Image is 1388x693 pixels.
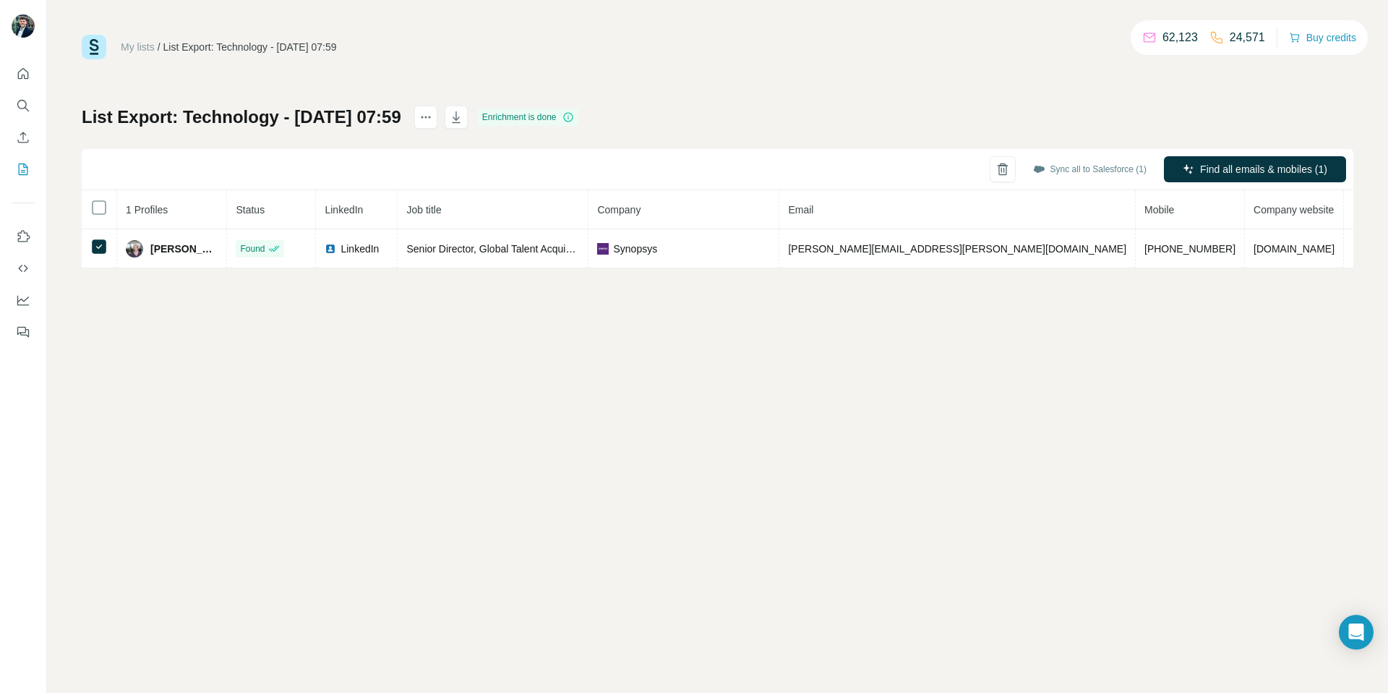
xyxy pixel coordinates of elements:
span: LinkedIn [340,242,379,256]
button: Buy credits [1289,27,1356,48]
span: Found [240,242,265,255]
span: Company [597,204,641,216]
span: [PERSON_NAME] [150,242,218,256]
button: Dashboard [12,287,35,313]
img: LinkedIn logo [325,243,336,255]
span: Synopsys [613,242,657,256]
button: Quick start [12,61,35,87]
span: 1 Profiles [126,204,168,216]
span: Job title [406,204,441,216]
button: Use Surfe API [12,255,35,281]
button: Feedback [12,319,35,345]
div: Open Intercom Messenger [1339,615,1374,650]
button: My lists [12,156,35,182]
a: My lists [121,41,155,53]
button: actions [414,106,437,129]
img: Avatar [12,14,35,38]
p: 24,571 [1230,29,1265,46]
span: Email [788,204,813,216]
span: [DOMAIN_NAME] [1254,243,1335,255]
button: Enrich CSV [12,124,35,150]
span: LinkedIn [325,204,363,216]
button: Find all emails & mobiles (1) [1164,156,1346,182]
span: [PERSON_NAME][EMAIL_ADDRESS][PERSON_NAME][DOMAIN_NAME] [788,243,1126,255]
span: [PHONE_NUMBER] [1144,243,1235,255]
div: List Export: Technology - [DATE] 07:59 [163,40,337,54]
li: / [158,40,160,54]
div: Enrichment is done [478,109,578,126]
span: Senior Director, Global Talent Acquisition [406,243,589,255]
p: 62,123 [1162,29,1198,46]
img: Avatar [126,240,143,258]
span: Find all emails & mobiles (1) [1200,162,1327,177]
button: Sync all to Salesforce (1) [1023,158,1157,180]
img: company-logo [597,243,609,255]
img: Surfe Logo [82,35,106,59]
span: Company website [1254,204,1334,216]
button: Use Surfe on LinkedIn [12,224,35,250]
h1: List Export: Technology - [DATE] 07:59 [82,106,401,129]
span: Status [236,204,265,216]
button: Search [12,93,35,119]
span: Mobile [1144,204,1174,216]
